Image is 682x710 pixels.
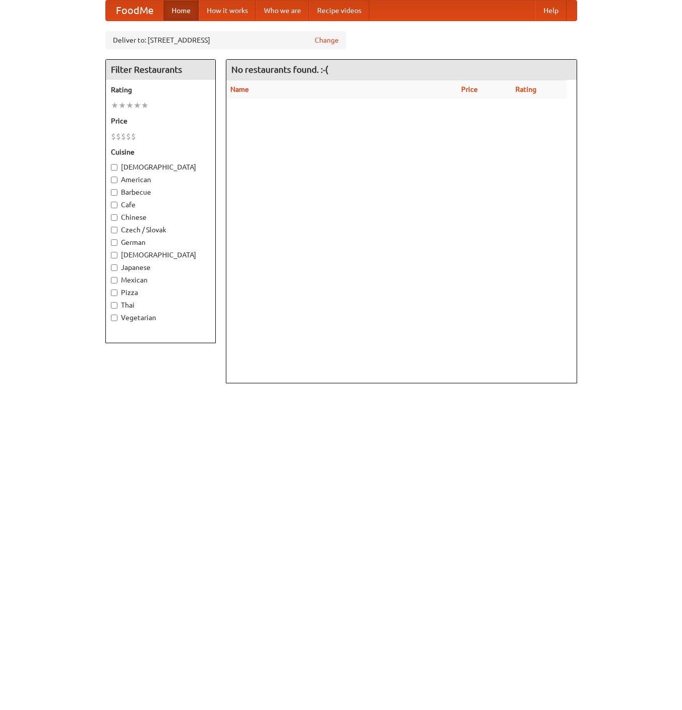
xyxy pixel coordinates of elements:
[111,162,210,172] label: [DEMOGRAPHIC_DATA]
[111,175,210,185] label: American
[111,116,210,126] h5: Price
[111,200,210,210] label: Cafe
[111,212,210,222] label: Chinese
[111,225,210,235] label: Czech / Slovak
[111,164,117,171] input: [DEMOGRAPHIC_DATA]
[111,131,116,142] li: $
[105,31,346,49] div: Deliver to: [STREET_ADDRESS]
[111,277,117,283] input: Mexican
[309,1,369,21] a: Recipe videos
[106,1,164,21] a: FoodMe
[461,85,478,93] a: Price
[515,85,536,93] a: Rating
[111,262,210,272] label: Japanese
[111,85,210,95] h5: Rating
[231,65,328,74] ng-pluralize: No restaurants found. :-(
[111,189,117,196] input: Barbecue
[111,290,117,296] input: Pizza
[111,315,117,321] input: Vegetarian
[111,202,117,208] input: Cafe
[111,187,210,197] label: Barbecue
[111,313,210,323] label: Vegetarian
[111,250,210,260] label: [DEMOGRAPHIC_DATA]
[111,214,117,221] input: Chinese
[111,227,117,233] input: Czech / Slovak
[111,237,210,247] label: German
[111,300,210,310] label: Thai
[164,1,199,21] a: Home
[256,1,309,21] a: Who we are
[106,60,215,80] h4: Filter Restaurants
[111,275,210,285] label: Mexican
[121,131,126,142] li: $
[111,288,210,298] label: Pizza
[111,302,117,309] input: Thai
[199,1,256,21] a: How it works
[141,100,149,111] li: ★
[111,177,117,183] input: American
[126,131,131,142] li: $
[133,100,141,111] li: ★
[111,264,117,271] input: Japanese
[131,131,136,142] li: $
[111,147,210,157] h5: Cuisine
[126,100,133,111] li: ★
[116,131,121,142] li: $
[111,100,118,111] li: ★
[111,252,117,258] input: [DEMOGRAPHIC_DATA]
[111,239,117,246] input: German
[535,1,567,21] a: Help
[230,85,249,93] a: Name
[118,100,126,111] li: ★
[315,35,339,45] a: Change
